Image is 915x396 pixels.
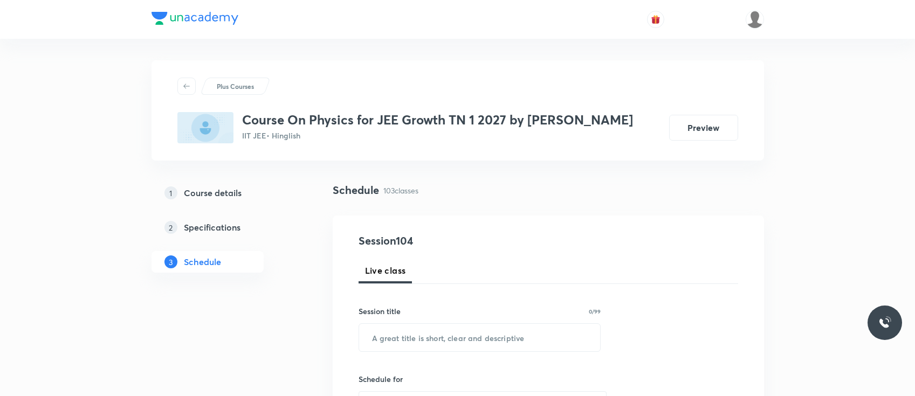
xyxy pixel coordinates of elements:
a: 1Course details [152,182,298,204]
p: 1 [164,186,177,199]
h6: Session title [359,305,401,317]
h3: Course On Physics for JEE Growth TN 1 2027 by [PERSON_NAME] [242,112,633,128]
h6: Schedule for [359,373,601,385]
p: IIT JEE • Hinglish [242,130,633,141]
img: ttu [878,316,891,329]
img: avatar [651,15,661,24]
input: A great title is short, clear and descriptive [359,324,601,351]
h5: Schedule [184,255,221,268]
h5: Specifications [184,221,240,234]
img: Company Logo [152,12,238,25]
button: Preview [669,115,738,141]
img: 424C8F4A-F74F-435F-BDBF-4E51516EAD14_plus.png [177,112,233,143]
span: Live class [365,264,406,277]
button: avatar [647,11,664,28]
p: 3 [164,255,177,268]
p: 103 classes [383,185,418,196]
img: Pankaj Saproo [746,10,764,29]
p: 0/99 [589,309,601,314]
h4: Schedule [333,182,379,198]
a: 2Specifications [152,217,298,238]
h5: Course details [184,186,242,199]
a: Company Logo [152,12,238,27]
h4: Session 104 [359,233,555,249]
p: Plus Courses [217,81,254,91]
p: 2 [164,221,177,234]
